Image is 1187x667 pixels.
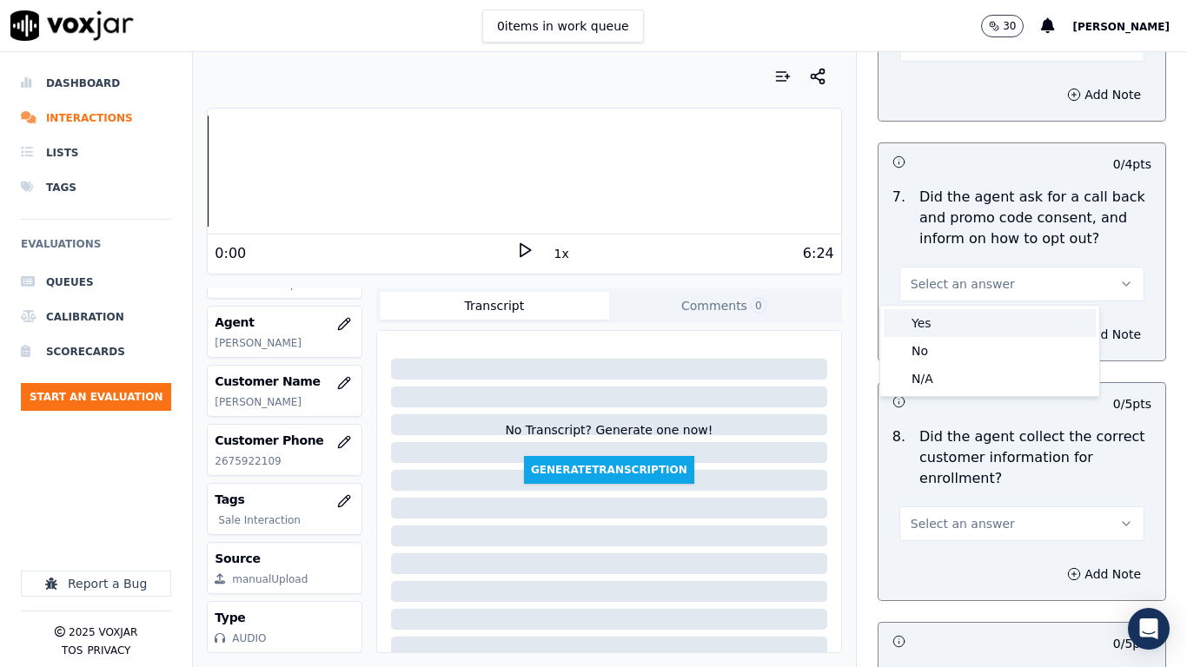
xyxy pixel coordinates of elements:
button: Add Note [1057,322,1151,347]
h3: Customer Name [215,373,355,390]
h3: Type [215,609,355,626]
div: N/A [884,365,1096,393]
p: 0 / 4 pts [1113,155,1151,173]
p: 2675922109 [215,454,355,468]
button: Transcript [380,292,609,320]
button: 30 [981,15,1024,37]
h3: Source [215,550,355,567]
div: 0:00 [215,243,246,264]
p: 0 / 5 pts [1113,635,1151,652]
a: Interactions [21,101,171,135]
p: Sale Interaction [218,513,355,527]
h6: Evaluations [21,234,171,265]
button: Add Note [1057,83,1151,107]
p: 8 . [885,426,912,489]
span: 0 [751,298,766,314]
div: 6:24 [803,243,834,264]
p: 30 [1003,19,1016,33]
a: Dashboard [21,66,171,101]
a: Lists [21,135,171,170]
span: Select an answer [911,515,1015,532]
p: 7 . [885,187,912,249]
button: 0items in work queue [482,10,644,43]
p: [PERSON_NAME] [215,395,355,409]
a: Calibration [21,300,171,334]
button: Start an Evaluation [21,383,171,411]
p: Did the agent collect the correct customer information for enrollment? [919,426,1151,489]
button: [PERSON_NAME] [1072,16,1187,36]
h3: Tags [215,491,355,508]
button: TOS [62,644,83,657]
h3: Customer Phone [215,432,355,449]
div: No Transcript? Generate one now! [505,421,713,456]
a: Tags [21,170,171,205]
div: Yes [884,309,1096,337]
a: Queues [21,265,171,300]
button: GenerateTranscription [524,456,694,484]
p: Did the agent ask for a call back and promo code consent, and inform on how to opt out? [919,187,1151,249]
button: Comments [609,292,839,320]
a: Scorecards [21,334,171,369]
div: AUDIO [232,631,266,645]
div: Open Intercom Messenger [1128,608,1170,650]
button: Report a Bug [21,571,171,597]
button: Privacy [87,644,130,657]
button: 30 [981,15,1041,37]
p: 0 / 5 pts [1113,395,1151,413]
span: [PERSON_NAME] [1072,21,1170,33]
span: Select an answer [911,275,1015,293]
button: Add Note [1057,562,1151,586]
p: [PERSON_NAME] [215,336,355,350]
div: manualUpload [232,572,308,586]
p: 2025 Voxjar [69,625,137,639]
img: voxjar logo [10,10,134,41]
h3: Agent [215,314,355,331]
button: 1x [551,241,573,266]
div: No [884,337,1096,365]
